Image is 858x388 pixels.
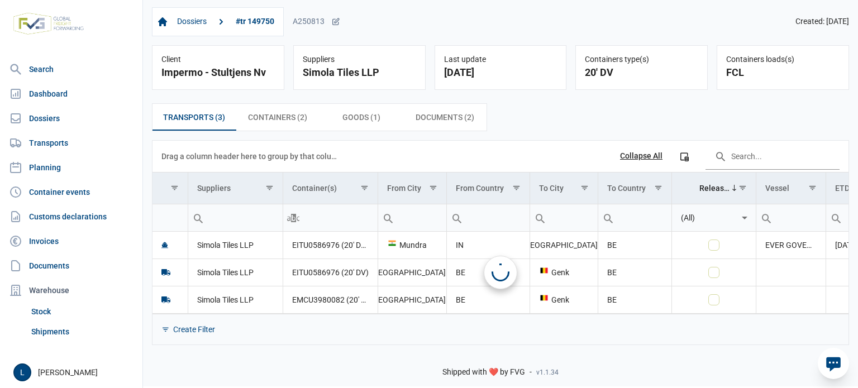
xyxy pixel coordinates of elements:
div: Impermo - Stultjens Nv [161,65,275,80]
div: Data grid toolbar [161,141,840,172]
a: Planning [4,156,138,179]
input: Filter cell [283,204,378,231]
td: Column [152,173,188,204]
span: Containers (2) [248,111,307,124]
a: Dossiers [4,107,138,130]
td: BE [447,286,530,313]
div: Containers loads(s) [726,55,840,65]
td: Column To City [530,173,598,204]
a: Search [4,58,138,80]
td: BE [447,258,530,286]
div: Search box [756,204,776,231]
span: Show filter options for column 'From City' [429,184,437,192]
div: 20' DV [585,65,698,80]
td: BE [598,286,671,313]
input: Filter cell [447,204,529,231]
span: Show filter options for column '' [170,184,179,192]
div: Create Filter [173,324,215,334]
span: Created: [DATE] [795,17,849,27]
div: From City [387,184,421,193]
td: BE [598,232,671,259]
div: [GEOGRAPHIC_DATA] [387,267,437,278]
input: Filter cell [188,204,283,231]
td: EITU0586976 (20' DV), EMCU3980082 (20' DV) [283,232,378,259]
td: EVER GOVERN [756,232,826,259]
span: Show filter options for column 'Released' [738,184,747,192]
div: Drag a column header here to group by that column [161,147,341,165]
span: Show filter options for column 'To Country' [654,184,662,192]
div: A250813 [293,17,340,27]
td: Filter cell [152,204,188,231]
div: Last update [444,55,557,65]
input: Filter cell [530,204,598,231]
td: Column To Country [598,173,671,204]
div: ETD [835,184,850,193]
div: Search box [447,204,467,231]
td: Filter cell [378,204,446,231]
td: Simola Tiles LLP [188,258,283,286]
div: Search box [188,204,208,231]
div: FCL [726,65,840,80]
td: Simola Tiles LLP [188,286,283,313]
td: Column Released [671,173,756,204]
div: Containers type(s) [585,55,698,65]
td: Column Suppliers [188,173,283,204]
a: Invoices [4,230,138,252]
input: Filter cell [756,204,825,231]
td: Filter cell [756,204,826,231]
div: Column Chooser [674,146,694,166]
div: Search box [598,204,618,231]
td: Filter cell [283,204,378,231]
div: Genk [539,267,589,278]
td: Column From Country [447,173,530,204]
span: Transports (3) [163,111,225,124]
input: Filter cell [378,204,446,231]
span: Goods (1) [342,111,380,124]
span: [DATE] [835,241,858,250]
a: Shipments [27,322,138,342]
div: [DATE] [444,65,557,80]
div: Data grid with 3 rows and 11 columns [152,141,849,344]
input: Filter cell [672,204,738,231]
div: Search box [283,204,303,231]
div: Container(s) [292,184,337,193]
a: #tr 149750 [231,12,279,31]
td: Column Vessel [756,173,826,204]
a: Dashboard [4,83,138,105]
div: From Country [456,184,504,193]
div: Simola Tiles LLP [303,65,416,80]
input: Filter cell [152,204,188,231]
div: Genk [539,294,589,305]
td: Filter cell [188,204,283,231]
td: EITU0586976 (20' DV) [283,258,378,286]
span: Documents (2) [416,111,474,124]
span: v1.1.34 [536,368,559,377]
a: Stock [27,301,138,322]
div: To Country [607,184,646,193]
div: Mundra [387,239,437,251]
td: Column From City [378,173,446,204]
td: IN [447,232,530,259]
td: EMCU3980082 (20' DV) [283,286,378,313]
div: L [13,363,31,381]
div: Vessel [765,184,789,193]
span: Shipped with ❤️ by FVG [442,367,525,377]
div: Released [699,184,731,193]
span: Show filter options for column 'Container(s)' [360,184,369,192]
a: Documents [4,255,138,277]
a: Dossiers [173,12,211,31]
div: Loading... [492,264,509,281]
div: [GEOGRAPHIC_DATA] [387,294,437,305]
span: Show filter options for column 'From Country' [512,184,521,192]
span: Show filter options for column 'Suppliers' [265,184,274,192]
input: Search in the data grid [706,143,840,170]
td: Filter cell [530,204,598,231]
div: Warehouse [4,279,138,301]
td: Simola Tiles LLP [188,232,283,259]
div: Client [161,55,275,65]
span: Show filter options for column 'Vessel' [808,184,817,192]
a: Transports [4,132,138,154]
a: Container events [4,181,138,203]
div: Search box [826,204,846,231]
span: Show filter options for column 'To City' [580,184,589,192]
